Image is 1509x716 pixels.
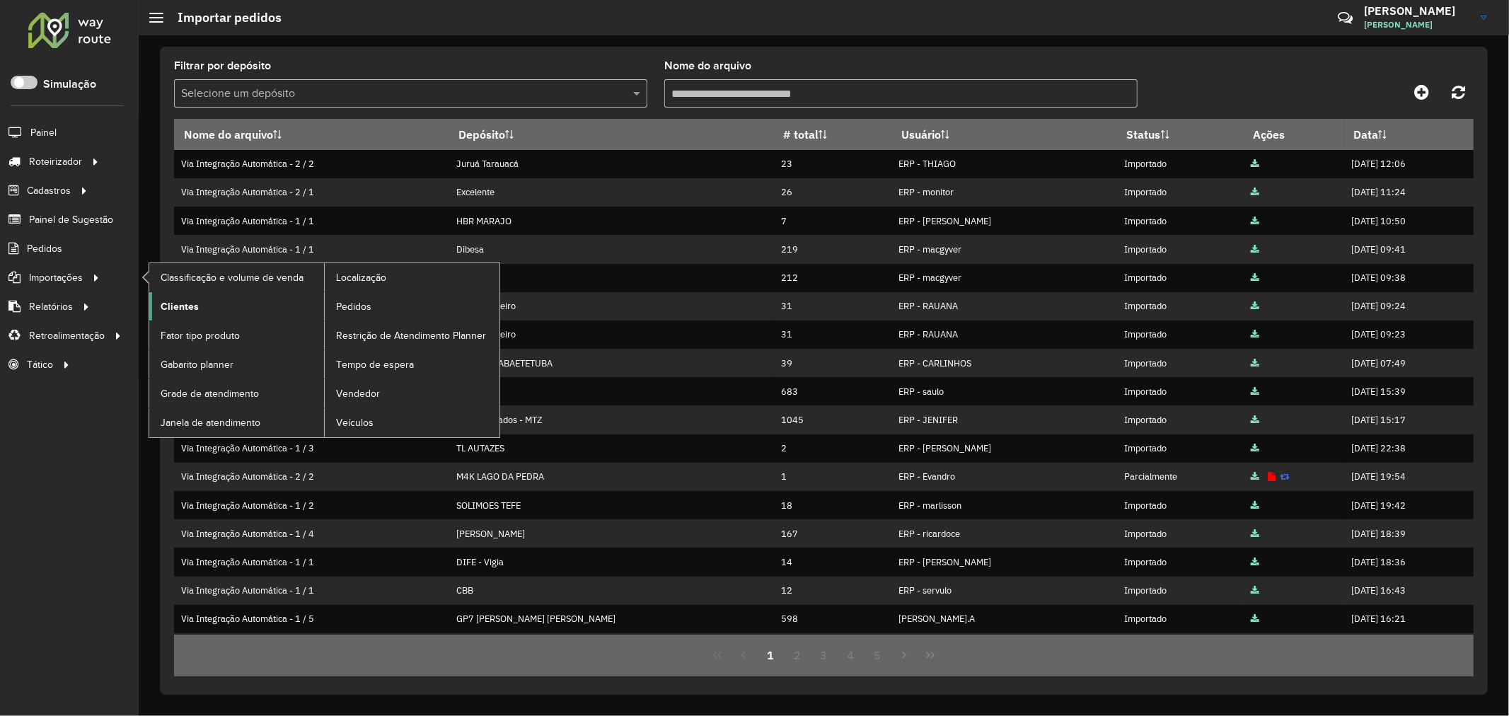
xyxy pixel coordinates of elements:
[174,235,449,263] td: Via Integração Automática - 1 / 1
[325,321,499,350] a: Restrição de Atendimento Planner
[1364,4,1470,18] h3: [PERSON_NAME]
[891,491,1117,519] td: ERP - marlisson
[1344,605,1474,633] td: [DATE] 16:21
[1344,292,1474,321] td: [DATE] 09:24
[449,235,774,263] td: Dibesa
[27,357,53,372] span: Tático
[1251,215,1260,227] a: Arquivo completo
[1251,442,1260,454] a: Arquivo completo
[1344,405,1474,434] td: [DATE] 15:17
[1344,207,1474,235] td: [DATE] 10:50
[773,405,891,434] td: 1045
[1344,235,1474,263] td: [DATE] 09:41
[811,642,838,669] button: 3
[29,270,83,285] span: Importações
[174,463,449,491] td: Via Integração Automática - 2 / 2
[891,519,1117,548] td: ERP - ricardoce
[1344,577,1474,605] td: [DATE] 16:43
[891,120,1117,150] th: Usuário
[43,76,96,93] label: Simulação
[336,357,414,372] span: Tempo de espera
[891,434,1117,463] td: ERP - [PERSON_NAME]
[1117,292,1244,321] td: Importado
[1251,357,1260,369] a: Arquivo completo
[30,125,57,140] span: Painel
[174,548,449,576] td: Via Integração Automática - 1 / 1
[773,633,891,662] td: 985
[773,321,891,349] td: 31
[1117,178,1244,207] td: Importado
[1117,491,1244,519] td: Importado
[891,264,1117,292] td: ERP - macgyver
[757,642,784,669] button: 1
[336,328,486,343] span: Restrição de Atendimento Planner
[891,377,1117,405] td: ERP - saulo
[325,408,499,437] a: Veículos
[1344,377,1474,405] td: [DATE] 15:39
[773,548,891,576] td: 14
[1251,556,1260,568] a: Arquivo completo
[336,299,371,314] span: Pedidos
[1344,491,1474,519] td: [DATE] 19:42
[449,519,774,548] td: [PERSON_NAME]
[891,150,1117,178] td: ERP - THIAGO
[1251,300,1260,312] a: Arquivo completo
[891,577,1117,605] td: ERP - servulo
[149,379,324,408] a: Grade de atendimento
[163,10,282,25] h2: Importar pedidos
[174,519,449,548] td: Via Integração Automática - 1 / 4
[891,548,1117,576] td: ERP - [PERSON_NAME]
[1344,349,1474,377] td: [DATE] 07:49
[325,379,499,408] a: Vendedor
[449,605,774,633] td: GP7 [PERSON_NAME] [PERSON_NAME]
[773,292,891,321] td: 31
[1117,264,1244,292] td: Importado
[1251,386,1260,398] a: Arquivo completo
[773,463,891,491] td: 1
[1344,633,1474,662] td: [DATE] 16:16
[1344,548,1474,576] td: [DATE] 18:36
[773,349,891,377] td: 39
[449,405,774,434] td: Gran Dourados - MTZ
[174,150,449,178] td: Via Integração Automática - 2 / 2
[1117,235,1244,263] td: Importado
[29,299,73,314] span: Relatórios
[773,178,891,207] td: 26
[891,321,1117,349] td: ERP - RAUANA
[174,605,449,633] td: Via Integração Automática - 1 / 5
[336,270,386,285] span: Localização
[1117,321,1244,349] td: Importado
[1364,18,1470,31] span: [PERSON_NAME]
[1117,207,1244,235] td: Importado
[1117,577,1244,605] td: Importado
[1344,519,1474,548] td: [DATE] 18:39
[336,386,380,401] span: Vendedor
[1344,321,1474,349] td: [DATE] 09:23
[1344,434,1474,463] td: [DATE] 22:38
[161,357,233,372] span: Gabarito planner
[1280,470,1290,483] a: Reimportar
[1251,500,1260,512] a: Arquivo completo
[773,377,891,405] td: 683
[27,183,71,198] span: Cadastros
[917,642,944,669] button: Last Page
[449,633,774,662] td: Temar
[174,434,449,463] td: Via Integração Automática - 1 / 3
[1117,548,1244,576] td: Importado
[325,292,499,321] a: Pedidos
[325,350,499,379] a: Tempo de espera
[1251,158,1260,170] a: Arquivo completo
[1117,633,1244,662] td: Importado
[1251,584,1260,596] a: Arquivo completo
[449,491,774,519] td: SOLIMOES TEFE
[891,235,1117,263] td: ERP - macgyver
[891,642,918,669] button: Next Page
[449,178,774,207] td: Excelente
[1251,272,1260,284] a: Arquivo completo
[27,241,62,256] span: Pedidos
[1251,528,1260,540] a: Arquivo completo
[664,57,751,74] label: Nome do arquivo
[1117,519,1244,548] td: Importado
[149,350,324,379] a: Gabarito planner
[773,150,891,178] td: 23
